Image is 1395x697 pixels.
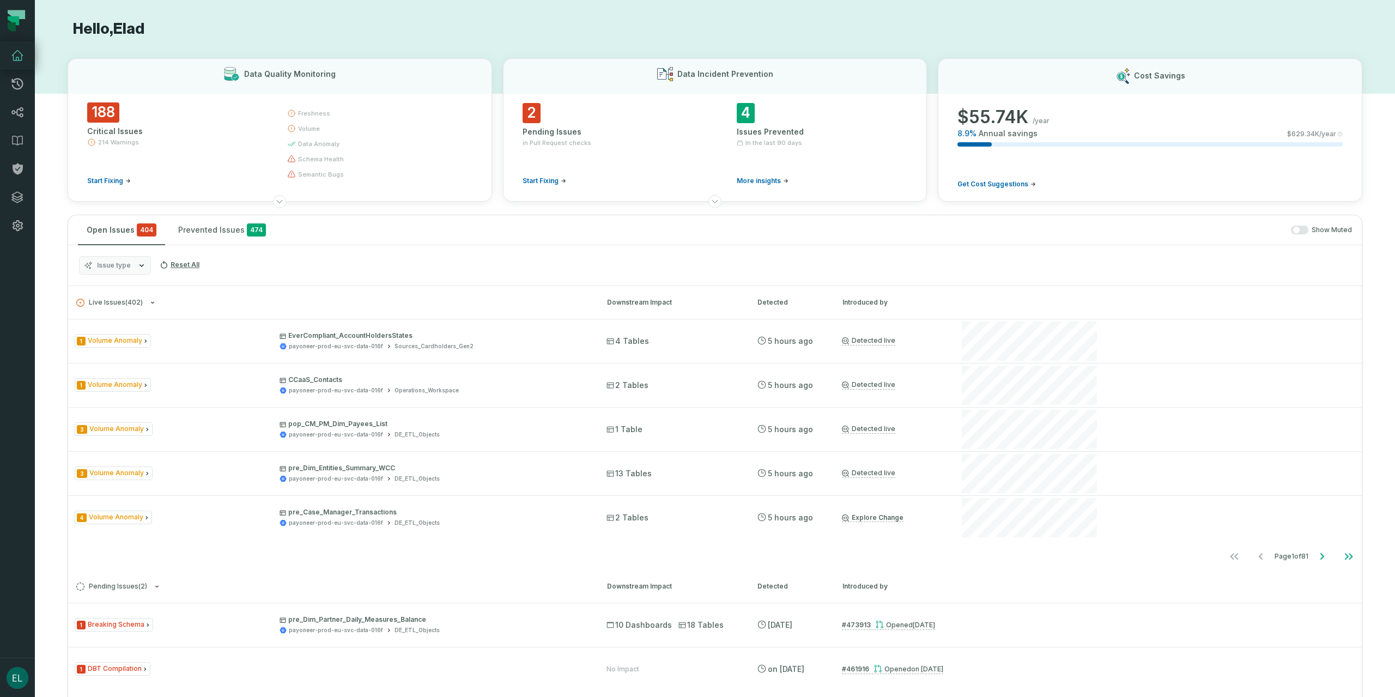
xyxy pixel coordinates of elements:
[957,106,1028,128] span: $ 55.74K
[77,337,86,346] span: Severity
[523,177,566,185] a: Start Fixing
[913,621,935,629] relative-time: Aug 24, 2025, 4:33 PM GMT+3
[768,469,813,478] relative-time: Sep 4, 2025, 9:28 AM GMT+3
[842,469,895,478] a: Detected live
[768,336,813,346] relative-time: Sep 4, 2025, 9:28 AM GMT+3
[607,298,738,307] div: Downstream Impact
[68,58,492,202] button: Data Quality Monitoring188Critical Issues214 WarningsStart Fixingfreshnessvolumedata anomalyschem...
[606,512,648,523] span: 2 Tables
[247,223,266,237] span: 474
[874,665,943,673] div: Opened
[737,177,789,185] a: More insights
[395,475,440,483] div: DE_ETL_Objects
[87,177,123,185] span: Start Fixing
[737,126,907,137] div: Issues Prevented
[75,662,150,676] span: Issue Type
[395,626,440,634] div: DE_ETL_Objects
[606,380,648,391] span: 2 Tables
[75,378,151,392] span: Issue Type
[503,58,927,202] button: Data Incident Prevention2Pending Issuesin Pull Request checksStart Fixing4Issues PreventedIn the ...
[523,177,559,185] span: Start Fixing
[68,20,1362,39] h1: Hello, Elad
[280,615,587,624] p: pre_Dim_Partner_Daily_Measures_Balance
[757,298,823,307] div: Detected
[289,431,383,439] div: payoneer-prod-eu-svc-data-016f
[606,620,672,631] span: 10 Dashboards
[137,223,156,237] span: critical issues and errors combined
[842,336,895,346] a: Detected live
[606,424,642,435] span: 1 Table
[75,466,153,480] span: Issue Type
[169,215,275,245] button: Prevented Issues
[745,138,802,147] span: In the last 90 days
[78,215,165,245] button: Open Issues
[938,58,1362,202] button: Cost Savings$55.74K/year8.9%Annual savings$629.34K/yearGet Cost Suggestions
[842,425,895,434] a: Detected live
[79,256,151,275] button: Issue type
[395,519,440,527] div: DE_ETL_Objects
[875,621,935,629] div: Opened
[280,508,587,517] p: pre_Case_Manager_Transactions
[757,581,823,591] div: Detected
[842,513,903,522] a: Explore Change
[1309,546,1335,567] button: Go to next page
[298,170,344,179] span: semantic bugs
[289,386,383,395] div: payoneer-prod-eu-svc-data-016f
[606,468,652,479] span: 13 Tables
[289,626,383,634] div: payoneer-prod-eu-svc-data-016f
[155,256,204,274] button: Reset All
[1221,546,1247,567] button: Go to first page
[244,69,336,80] h3: Data Quality Monitoring
[842,298,941,307] div: Introduced by
[607,581,738,591] div: Downstream Impact
[1221,546,1362,567] ul: Page 1 of 81
[957,180,1028,189] span: Get Cost Suggestions
[75,618,153,632] span: Issue Type
[76,583,147,591] span: Pending Issues ( 2 )
[1248,546,1274,567] button: Go to previous page
[98,138,139,147] span: 214 Warnings
[737,177,781,185] span: More insights
[76,299,143,307] span: Live Issues ( 402 )
[523,126,693,137] div: Pending Issues
[298,124,320,133] span: volume
[957,128,976,139] span: 8.9 %
[7,667,28,689] img: avatar of Elad
[1336,546,1362,567] button: Go to last page
[280,464,587,472] p: pre_Dim_Entities_Summary_WCC
[87,177,131,185] a: Start Fixing
[280,331,587,340] p: EverCompliant_AccountHoldersStates
[280,375,587,384] p: CCaaS_Contacts
[395,342,474,350] div: Sources_Cardholders_Gen2
[768,513,813,522] relative-time: Sep 4, 2025, 9:28 AM GMT+3
[279,226,1352,235] div: Show Muted
[768,380,813,390] relative-time: Sep 4, 2025, 9:28 AM GMT+3
[842,581,941,591] div: Introduced by
[842,664,943,674] a: #461916Opened[DATE] 09:54:07
[77,665,86,674] span: Severity
[1134,70,1185,81] h3: Cost Savings
[77,381,86,390] span: Severity
[68,546,1362,567] nav: pagination
[678,620,724,631] span: 18 Tables
[75,511,152,524] span: Issue Type
[76,299,587,307] button: Live Issues(402)
[75,422,153,436] span: Issue Type
[97,261,131,270] span: Issue type
[395,431,440,439] div: DE_ETL_Objects
[523,103,541,123] span: 2
[768,425,813,434] relative-time: Sep 4, 2025, 9:28 AM GMT+3
[911,665,943,673] relative-time: Jul 13, 2025, 9:54 AM GMT+3
[842,620,935,630] a: #473913Opened[DATE] 16:33:28
[395,386,459,395] div: Operations_Workspace
[289,342,383,350] div: payoneer-prod-eu-svc-data-016f
[87,102,119,123] span: 188
[677,69,773,80] h3: Data Incident Prevention
[77,469,87,478] span: Severity
[87,126,268,137] div: Critical Issues
[77,621,86,629] span: Severity
[842,380,895,390] a: Detected live
[957,180,1036,189] a: Get Cost Suggestions
[77,513,87,522] span: Severity
[768,620,792,629] relative-time: Aug 24, 2025, 4:33 PM GMT+3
